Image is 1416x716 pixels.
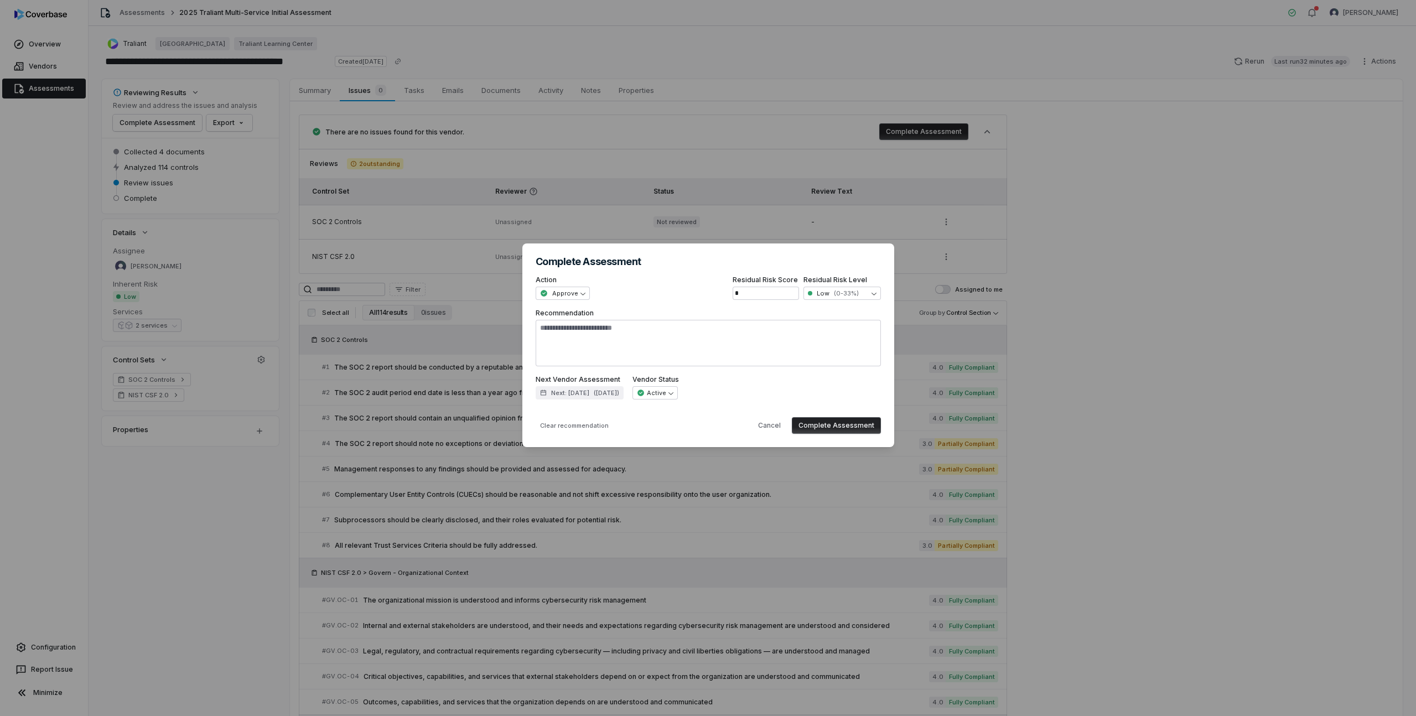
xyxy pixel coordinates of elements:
button: Next: [DATE]([DATE]) [536,386,624,399]
label: Action [536,276,590,284]
label: Vendor Status [632,375,679,384]
textarea: Recommendation [536,320,881,366]
label: Next Vendor Assessment [536,375,624,384]
button: Complete Assessment [792,417,881,434]
label: Residual Risk Level [803,276,881,284]
label: Residual Risk Score [733,276,799,284]
span: ( [DATE] ) [594,389,619,397]
button: Cancel [751,417,787,434]
span: Next: [DATE] [551,389,589,397]
h2: Complete Assessment [536,257,881,267]
button: Clear recommendation [536,419,613,432]
label: Recommendation [536,309,881,366]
